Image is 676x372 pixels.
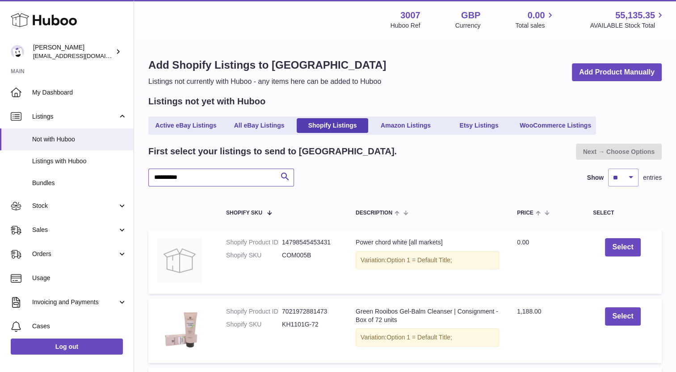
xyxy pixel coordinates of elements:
[282,251,338,260] dd: COM005B
[33,52,131,59] span: [EMAIL_ADDRESS][DOMAIN_NAME]
[386,334,452,341] span: Option 1 = Default Title;
[148,58,386,72] h1: Add Shopify Listings to [GEOGRAPHIC_DATA]
[516,118,594,133] a: WooCommerce Listings
[157,238,202,283] img: no-photo.jpg
[32,202,118,210] span: Stock
[370,118,441,133] a: Amazon Listings
[443,118,515,133] a: Etsy Listings
[226,238,282,247] dt: Shopify Product ID
[517,308,542,315] span: 1,188.00
[461,9,480,21] strong: GBP
[223,118,295,133] a: All eBay Listings
[148,145,397,157] h2: First select your listings to send to [GEOGRAPHIC_DATA].
[282,238,338,247] dd: 14798545453431
[515,9,555,30] a: 0.00 Total sales
[593,210,653,216] div: Select
[11,339,123,355] a: Log out
[356,238,499,247] div: Power chord white [all markets]
[400,9,420,21] strong: 3007
[297,118,368,133] a: Shopify Listings
[282,307,338,316] dd: 7021972881473
[587,174,604,182] label: Show
[32,88,127,97] span: My Dashboard
[226,307,282,316] dt: Shopify Product ID
[356,210,392,216] span: Description
[572,63,662,82] a: Add Product Manually
[32,226,118,234] span: Sales
[605,307,640,326] button: Select
[356,328,499,347] div: Variation:
[148,77,386,87] p: Listings not currently with Huboo - any items here can be added to Huboo
[643,174,662,182] span: entries
[32,157,127,165] span: Listings with Huboo
[226,320,282,329] dt: Shopify SKU
[32,298,118,306] span: Invoicing and Payments
[517,239,529,246] span: 0.00
[386,256,452,264] span: Option 1 = Default Title;
[517,210,533,216] span: Price
[390,21,420,30] div: Huboo Ref
[157,307,202,352] img: Cleanser_cartontransparentbackground.png
[32,322,127,331] span: Cases
[148,95,265,107] h2: Listings not yet with Huboo
[32,135,127,144] span: Not with Huboo
[32,250,118,258] span: Orders
[226,251,282,260] dt: Shopify SKU
[455,21,481,30] div: Currency
[590,21,665,30] span: AVAILABLE Stock Total
[356,251,499,269] div: Variation:
[615,9,655,21] span: 55,135.35
[605,238,640,256] button: Select
[590,9,665,30] a: 55,135.35 AVAILABLE Stock Total
[282,320,338,329] dd: KH1101G-72
[32,274,127,282] span: Usage
[32,112,118,121] span: Listings
[33,43,113,60] div: [PERSON_NAME]
[356,307,499,324] div: Green Rooibos Gel-Balm Cleanser | Consignment - Box of 72 units
[528,9,545,21] span: 0.00
[226,210,262,216] span: Shopify SKU
[32,179,127,187] span: Bundles
[11,45,24,58] img: bevmay@maysama.com
[150,118,222,133] a: Active eBay Listings
[515,21,555,30] span: Total sales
